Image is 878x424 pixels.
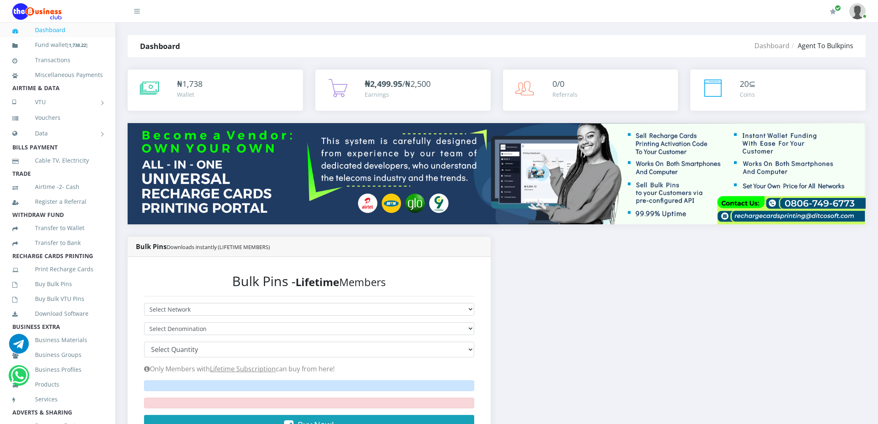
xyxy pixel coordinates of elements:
div: Coins [740,90,756,99]
a: Data [12,123,103,144]
li: Agent To Bulkpins [790,41,853,51]
span: Renew/Upgrade Subscription [835,5,841,11]
small: [ ] [67,42,88,48]
b: Lifetime [296,275,339,289]
a: Transactions [12,51,103,70]
a: Buy Bulk VTU Pins [12,289,103,308]
div: Earnings [365,90,431,99]
small: Downloads instantly (LIFETIME MEMBERS) [167,243,270,251]
a: Transfer to Bank [12,233,103,252]
a: Airtime -2- Cash [12,177,103,196]
div: ₦ [177,78,203,90]
a: Dashboard [12,21,103,40]
a: Services [12,390,103,409]
img: User [849,3,866,19]
div: Wallet [177,90,203,99]
a: Fund wallet[1,738.22] [12,35,103,55]
p: Only Members with can buy from here! [144,364,474,374]
a: Print Recharge Cards [12,260,103,279]
a: Chat for support [9,340,29,354]
a: Register a Referral [12,192,103,211]
a: 0/0 Referrals [503,70,678,111]
a: Cable TV, Electricity [12,151,103,170]
a: Products [12,375,103,394]
img: Logo [12,3,62,20]
span: 20 [740,78,749,89]
a: VTU [12,92,103,112]
h2: Bulk Pins - [144,273,474,289]
b: 1,738.22 [69,42,86,48]
a: Business Profiles [12,360,103,379]
i: Renew/Upgrade Subscription [830,8,836,15]
a: Miscellaneous Payments [12,65,103,84]
a: ₦1,738 Wallet [128,70,303,111]
span: 0/0 [552,78,564,89]
img: multitenant_rcp.png [128,123,866,224]
span: /₦2,500 [365,78,431,89]
a: Buy Bulk Pins [12,275,103,294]
a: ₦2,499.95/₦2,500 Earnings [315,70,491,111]
span: 1,738 [182,78,203,89]
strong: Bulk Pins [136,242,270,251]
a: Lifetime Subscription [210,364,276,373]
a: Business Materials [12,331,103,349]
a: Download Software [12,304,103,323]
a: Business Groups [12,345,103,364]
a: Vouchers [12,108,103,127]
a: Chat for support [11,372,28,385]
b: ₦2,499.95 [365,78,402,89]
strong: Dashboard [140,41,180,51]
div: ⊆ [740,78,756,90]
a: Transfer to Wallet [12,219,103,238]
small: Members [296,275,386,289]
a: Dashboard [755,41,790,50]
div: Referrals [552,90,578,99]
